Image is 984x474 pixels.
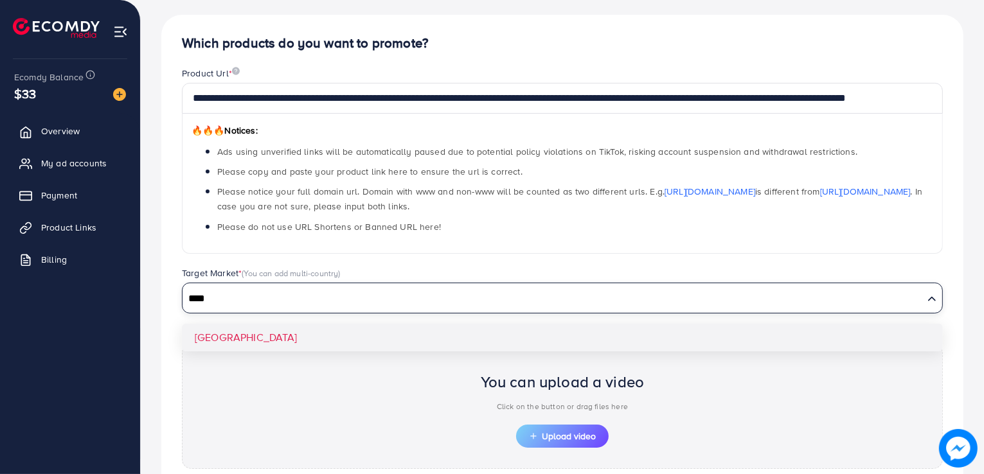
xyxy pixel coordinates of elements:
[242,267,340,279] span: (You can add multi-country)
[516,425,609,448] button: Upload video
[217,220,441,233] span: Please do not use URL Shortens or Banned URL here!
[182,35,943,51] h4: Which products do you want to promote?
[41,221,96,234] span: Product Links
[10,150,130,176] a: My ad accounts
[182,67,240,80] label: Product Url
[217,165,523,178] span: Please copy and paste your product link here to ensure the url is correct.
[481,399,645,414] p: Click on the button or drag files here
[41,189,77,202] span: Payment
[10,118,130,144] a: Overview
[941,431,976,466] img: image
[820,185,911,198] a: [URL][DOMAIN_NAME]
[14,71,84,83] span: Ecomdy Balance
[14,84,36,103] span: $33
[10,247,130,272] a: Billing
[182,267,341,279] label: Target Market
[232,67,240,75] img: image
[113,88,126,101] img: image
[113,24,128,39] img: menu
[182,283,943,313] div: Search for option
[529,432,596,441] span: Upload video
[665,185,755,198] a: [URL][DOMAIN_NAME]
[13,18,100,38] img: logo
[41,157,107,170] span: My ad accounts
[41,125,80,137] span: Overview
[184,289,922,309] input: Search for option
[481,373,645,391] h2: You can upload a video
[41,253,67,266] span: Billing
[10,182,130,208] a: Payment
[217,145,857,158] span: Ads using unverified links will be automatically paused due to potential policy violations on Tik...
[192,124,224,137] span: 🔥🔥🔥
[10,215,130,240] a: Product Links
[192,124,258,137] span: Notices:
[182,324,943,351] li: [GEOGRAPHIC_DATA]
[217,185,922,213] span: Please notice your full domain url. Domain with www and non-www will be counted as two different ...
